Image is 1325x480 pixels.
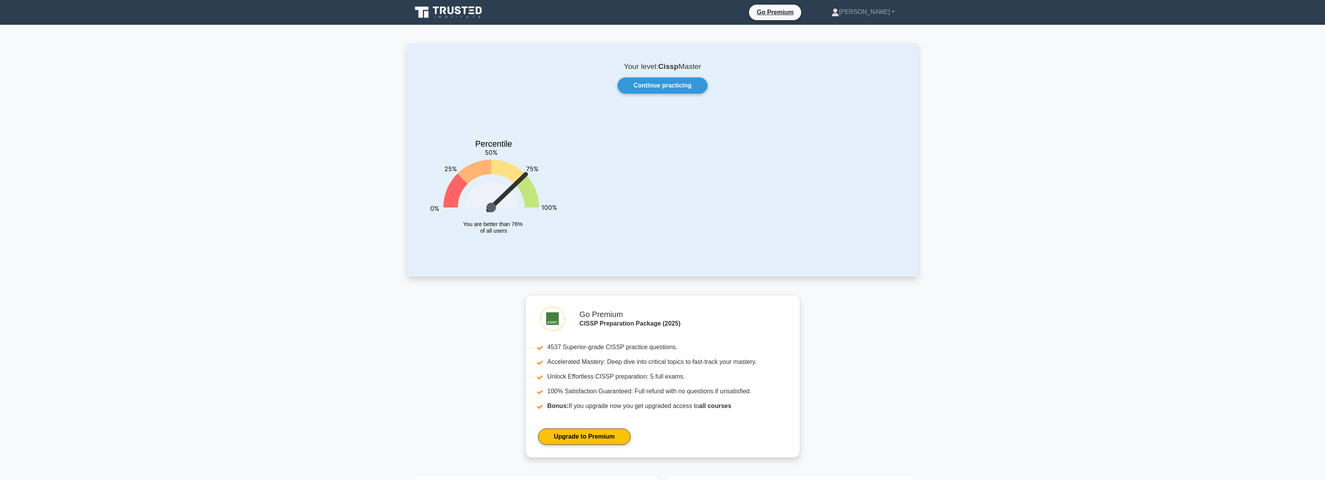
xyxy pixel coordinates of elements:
[475,139,512,149] text: Percentile
[658,62,679,70] b: Cissp
[463,221,523,227] tspan: You are better than 76%
[752,7,798,17] a: Go Premium
[813,4,913,20] a: [PERSON_NAME]
[480,228,507,234] tspan: of all users
[538,429,631,445] a: Upgrade to Premium
[426,62,899,71] p: Your level: Master
[617,77,707,94] a: Continue practicing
